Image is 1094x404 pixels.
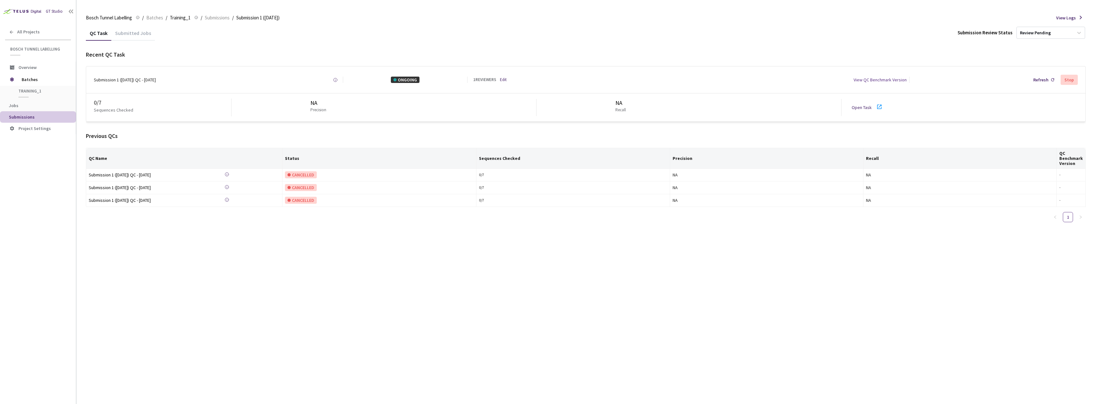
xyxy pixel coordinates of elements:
[204,14,231,21] a: Submissions
[1033,77,1049,83] div: Refresh
[89,197,178,204] div: Submission 1 ([DATE]) QC - [DATE]
[89,171,178,178] div: Submission 1 ([DATE]) QC - [DATE]
[146,14,163,22] span: Batches
[285,171,317,178] div: CANCELLED
[285,184,317,191] div: CANCELLED
[852,105,872,110] a: Open Task
[86,132,1086,140] div: Previous QCs
[1063,212,1073,222] a: 1
[1020,30,1051,36] div: Review Pending
[282,148,476,169] th: Status
[94,107,133,113] p: Sequences Checked
[391,77,419,83] div: ONGOING
[205,14,230,22] span: Submissions
[236,14,280,22] span: Submission 1 ([DATE])
[22,73,65,86] span: Batches
[866,184,1054,191] div: NA
[89,184,178,191] div: Submission 1 ([DATE]) QC - [DATE]
[285,197,317,204] div: CANCELLED
[673,197,861,204] div: NA
[670,148,863,169] th: Precision
[232,14,234,22] li: /
[1059,185,1083,191] div: -
[479,185,667,191] div: 0 / 7
[86,14,132,22] span: Bosch Tunnel Labelling
[1053,215,1057,219] span: left
[473,77,496,83] div: 1 REVIEWERS
[18,88,66,94] span: Training_1
[863,148,1057,169] th: Recall
[500,77,507,83] a: Edit
[479,172,667,178] div: 0 / 7
[86,30,111,41] div: QC Task
[1057,148,1086,169] th: QC Benchmark Version
[479,197,667,203] div: 0 / 7
[18,126,51,131] span: Project Settings
[1050,212,1060,222] li: Previous Page
[1059,172,1083,178] div: -
[111,30,155,41] div: Submitted Jobs
[958,29,1013,36] div: Submission Review Status
[94,77,156,83] div: Submission 1 ([DATE]) QC - [DATE]
[142,14,144,22] li: /
[866,171,1054,178] div: NA
[9,103,18,108] span: Jobs
[201,14,202,22] li: /
[1079,215,1083,219] span: right
[18,65,37,70] span: Overview
[9,114,35,120] span: Submissions
[1056,15,1076,21] span: View Logs
[170,14,190,22] span: Training_1
[86,51,1086,59] div: Recent QC Task
[17,29,40,35] span: All Projects
[615,107,626,113] p: Recall
[145,14,164,21] a: Batches
[476,148,670,169] th: Sequences Checked
[94,99,231,107] div: 0 / 7
[615,99,628,107] div: NA
[1059,197,1083,203] div: -
[166,14,167,22] li: /
[310,99,329,107] div: NA
[1064,77,1074,82] div: Stop
[1076,212,1086,222] li: Next Page
[1076,212,1086,222] button: right
[866,197,1054,204] div: NA
[673,184,861,191] div: NA
[10,46,67,52] span: Bosch Tunnel Labelling
[86,148,282,169] th: QC Name
[46,9,63,15] div: GT Studio
[310,107,326,113] p: Precision
[673,171,861,178] div: NA
[1050,212,1060,222] button: left
[854,77,907,83] div: View QC Benchmark Version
